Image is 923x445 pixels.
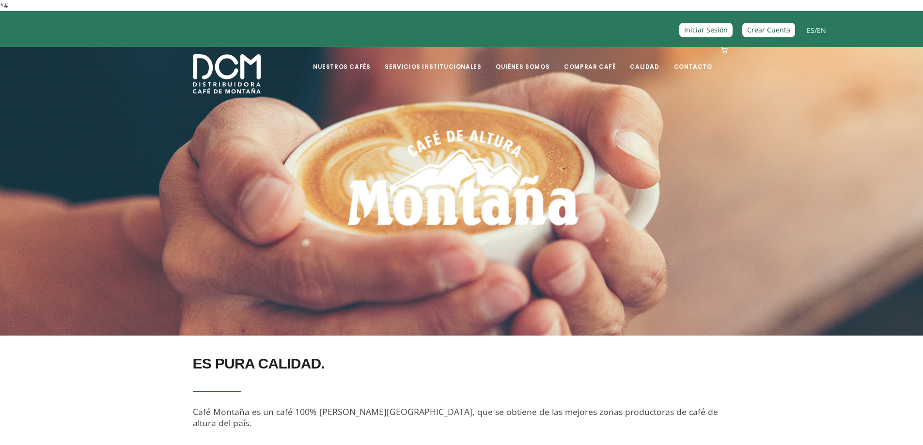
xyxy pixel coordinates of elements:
a: EN [817,26,826,35]
span: / [807,25,826,36]
h2: ES PURA CALIDAD. [193,350,731,377]
a: Comprar Café [558,48,621,71]
a: Nuestros Cafés [307,48,376,71]
a: Iniciar Sesión [679,23,733,37]
a: Servicios Institucionales [379,48,487,71]
a: Quiénes Somos [490,48,555,71]
a: Contacto [668,48,718,71]
a: Crear Cuenta [742,23,795,37]
a: ES [807,26,814,35]
a: Calidad [624,48,665,71]
span: Café Montaña es un café 100% [PERSON_NAME][GEOGRAPHIC_DATA], que se obtiene de las mejores zonas ... [193,406,718,429]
